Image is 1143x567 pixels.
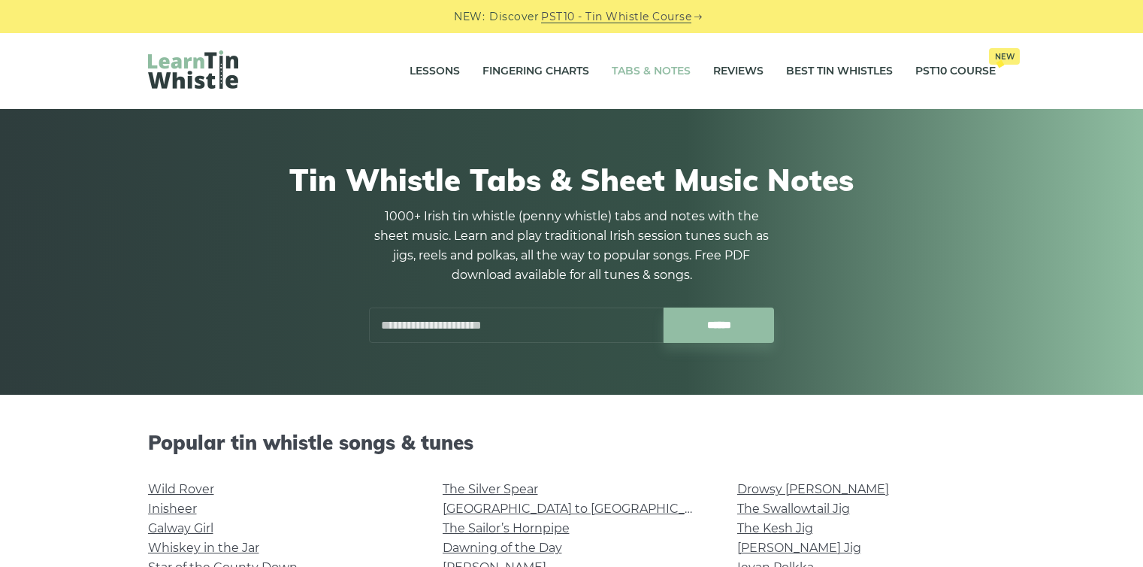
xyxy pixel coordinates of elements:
[989,48,1020,65] span: New
[737,482,889,496] a: Drowsy [PERSON_NAME]
[148,162,996,198] h1: Tin Whistle Tabs & Sheet Music Notes
[443,502,720,516] a: [GEOGRAPHIC_DATA] to [GEOGRAPHIC_DATA]
[148,541,259,555] a: Whiskey in the Jar
[915,53,996,90] a: PST10 CourseNew
[148,521,213,535] a: Galway Girl
[737,502,850,516] a: The Swallowtail Jig
[148,482,214,496] a: Wild Rover
[148,502,197,516] a: Inisheer
[612,53,691,90] a: Tabs & Notes
[713,53,764,90] a: Reviews
[443,482,538,496] a: The Silver Spear
[410,53,460,90] a: Lessons
[737,541,861,555] a: [PERSON_NAME] Jig
[786,53,893,90] a: Best Tin Whistles
[443,541,562,555] a: Dawning of the Day
[737,521,813,535] a: The Kesh Jig
[369,207,775,285] p: 1000+ Irish tin whistle (penny whistle) tabs and notes with the sheet music. Learn and play tradi...
[443,521,570,535] a: The Sailor’s Hornpipe
[482,53,589,90] a: Fingering Charts
[148,50,238,89] img: LearnTinWhistle.com
[148,431,996,454] h2: Popular tin whistle songs & tunes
